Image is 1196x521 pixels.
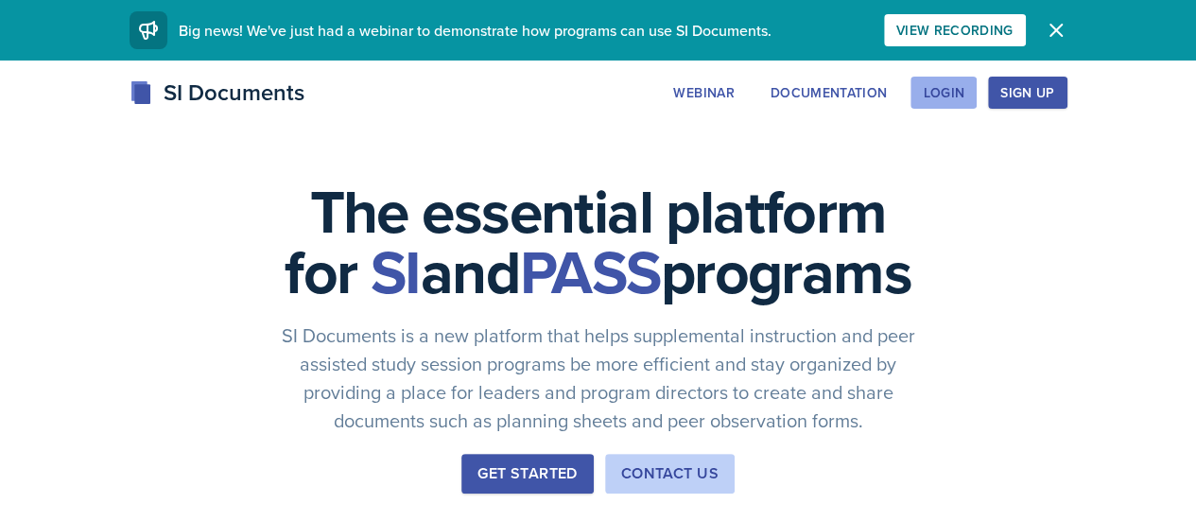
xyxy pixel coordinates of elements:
div: Contact Us [621,462,719,485]
div: View Recording [896,23,1014,38]
div: Get Started [477,462,577,485]
div: Webinar [673,85,734,100]
button: Sign Up [988,77,1066,109]
div: Sign Up [1000,85,1054,100]
button: Documentation [758,77,900,109]
button: View Recording [884,14,1026,46]
span: Big news! We've just had a webinar to demonstrate how programs can use SI Documents. [179,20,771,41]
div: SI Documents [130,76,304,110]
button: Login [910,77,977,109]
div: Documentation [771,85,888,100]
button: Contact Us [605,454,735,494]
button: Get Started [461,454,593,494]
div: Login [923,85,964,100]
button: Webinar [661,77,746,109]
